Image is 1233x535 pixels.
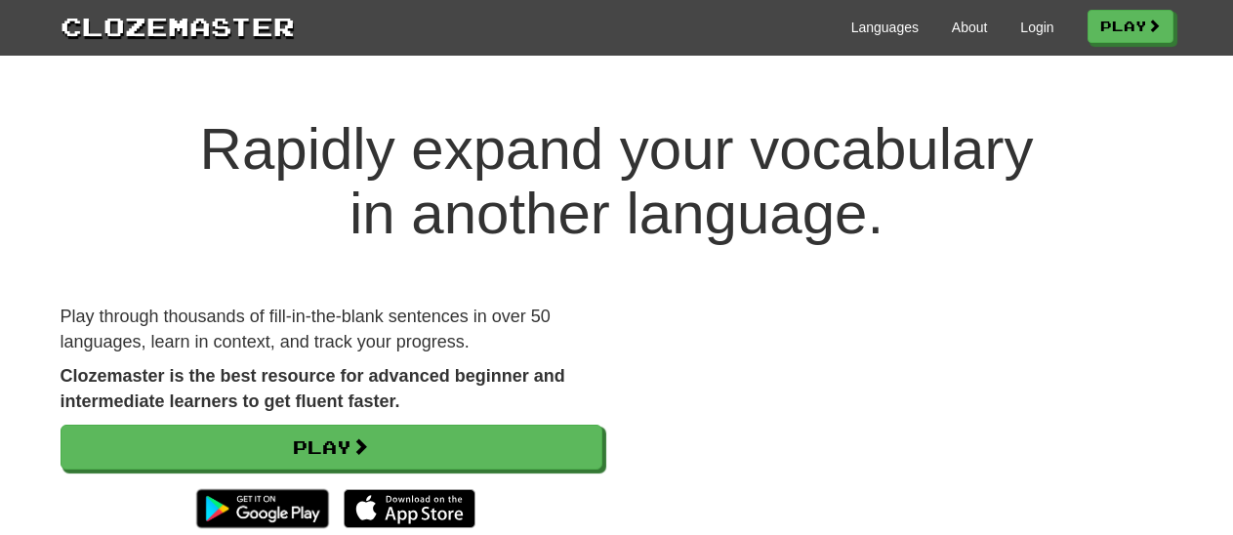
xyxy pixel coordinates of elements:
a: Login [1020,18,1053,37]
strong: Clozemaster is the best resource for advanced beginner and intermediate learners to get fluent fa... [61,366,565,411]
img: Download_on_the_App_Store_Badge_US-UK_135x40-25178aeef6eb6b83b96f5f2d004eda3bffbb37122de64afbaef7... [344,489,475,528]
a: Play [1088,10,1173,43]
a: Clozemaster [61,8,295,44]
p: Play through thousands of fill-in-the-blank sentences in over 50 languages, learn in context, and... [61,305,602,354]
a: About [952,18,988,37]
a: Languages [851,18,919,37]
a: Play [61,425,602,470]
